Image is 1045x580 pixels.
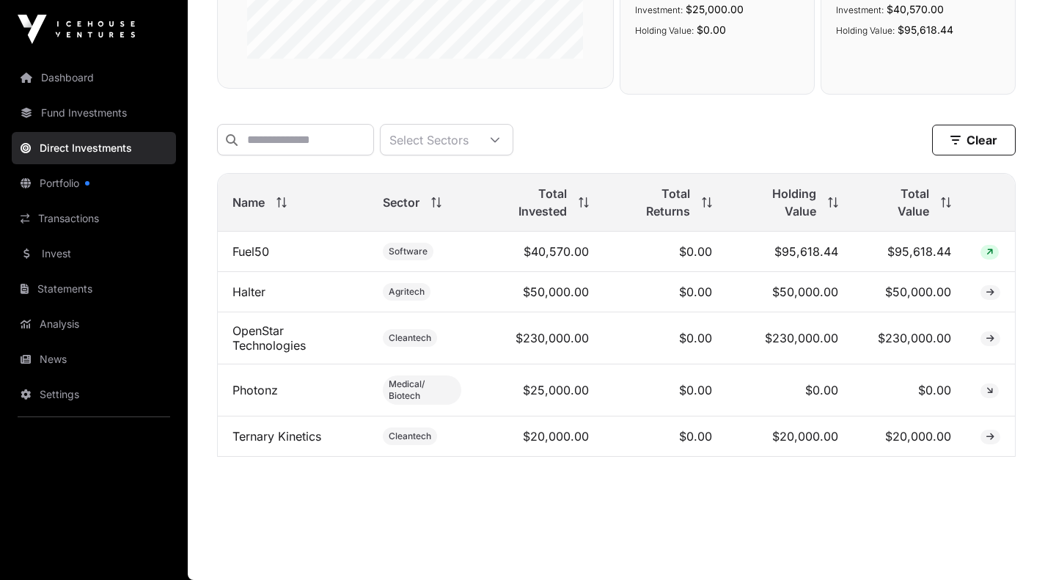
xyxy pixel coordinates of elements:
a: Ternary Kinetics [232,429,321,444]
td: $95,618.44 [853,232,966,272]
span: Holding Value: [836,25,895,36]
span: $25,000.00 [686,3,744,15]
td: $0.00 [604,416,726,457]
span: Total Value [868,185,929,220]
span: $40,570.00 [887,3,944,15]
a: Halter [232,285,265,299]
td: $95,618.44 [727,232,853,272]
td: $40,570.00 [476,232,604,272]
span: $95,618.44 [898,23,953,36]
td: $25,000.00 [476,364,604,416]
a: Photonz [232,383,278,397]
span: Agritech [389,286,425,298]
a: Transactions [12,202,176,235]
td: $50,000.00 [476,272,604,312]
span: $0.00 [697,23,726,36]
a: Invest [12,238,176,270]
span: Cleantech [389,332,431,344]
a: Dashboard [12,62,176,94]
a: OpenStar Technologies [232,323,306,353]
td: $0.00 [604,232,726,272]
a: Statements [12,273,176,305]
span: Total Returns [618,185,689,220]
a: News [12,343,176,375]
span: Total Invested [491,185,567,220]
td: $20,000.00 [476,416,604,457]
a: Fund Investments [12,97,176,129]
div: Select Sectors [381,125,477,155]
td: $230,000.00 [727,312,853,364]
td: $20,000.00 [727,416,853,457]
span: Investment: [836,4,884,15]
td: $230,000.00 [853,312,966,364]
a: Fuel50 [232,244,269,259]
img: Icehouse Ventures Logo [18,15,135,44]
a: Settings [12,378,176,411]
button: Clear [932,125,1016,155]
td: $0.00 [604,312,726,364]
span: Sector [383,194,419,211]
a: Portfolio [12,167,176,199]
span: Holding Value: [635,25,694,36]
td: $50,000.00 [727,272,853,312]
td: $0.00 [604,364,726,416]
td: $50,000.00 [853,272,966,312]
span: Software [389,246,428,257]
span: Medical/ Biotech [389,378,455,402]
td: $20,000.00 [853,416,966,457]
a: Direct Investments [12,132,176,164]
a: Analysis [12,308,176,340]
span: Investment: [635,4,683,15]
span: Cleantech [389,430,431,442]
td: $0.00 [853,364,966,416]
iframe: Chat Widget [972,510,1045,580]
span: Name [232,194,265,211]
span: Holding Value [741,185,816,220]
td: $0.00 [727,364,853,416]
td: $0.00 [604,272,726,312]
td: $230,000.00 [476,312,604,364]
